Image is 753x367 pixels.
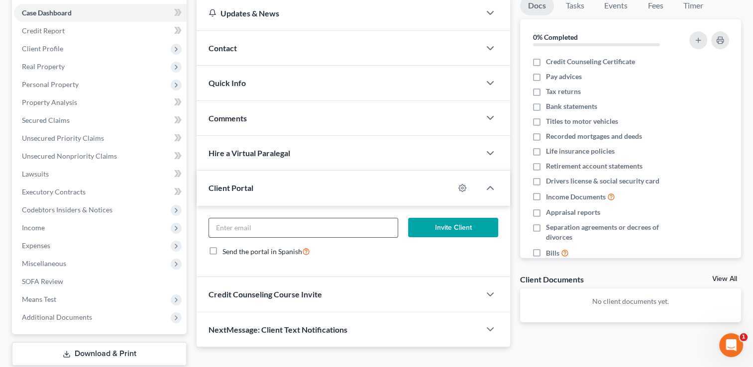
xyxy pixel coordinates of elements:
[22,295,56,303] span: Means Test
[712,275,737,282] a: View All
[22,26,65,35] span: Credit Report
[533,33,578,41] strong: 0% Completed
[14,93,187,111] a: Property Analysis
[14,165,187,183] a: Lawsuits
[546,72,582,82] span: Pay advices
[209,43,237,53] span: Contact
[14,147,187,165] a: Unsecured Nonpriority Claims
[209,218,398,237] input: Enter email
[12,342,187,366] a: Download & Print
[740,333,748,341] span: 1
[14,111,187,129] a: Secured Claims
[408,218,498,238] button: Invite Client
[520,274,584,284] div: Client Documents
[546,192,606,202] span: Income Documents
[546,161,643,171] span: Retirement account statements
[22,62,65,71] span: Real Property
[22,205,112,214] span: Codebtors Insiders & Notices
[209,113,247,123] span: Comments
[546,222,677,242] span: Separation agreements or decrees of divorces
[14,273,187,290] a: SOFA Review
[22,80,79,89] span: Personal Property
[546,207,600,217] span: Appraisal reports
[14,129,187,147] a: Unsecured Priority Claims
[209,325,347,334] span: NextMessage: Client Text Notifications
[14,22,187,40] a: Credit Report
[209,78,246,88] span: Quick Info
[14,183,187,201] a: Executory Contracts
[22,277,63,285] span: SOFA Review
[546,176,659,186] span: Drivers license & social security card
[14,4,187,22] a: Case Dashboard
[209,183,253,192] span: Client Portal
[22,241,50,250] span: Expenses
[22,170,49,178] span: Lawsuits
[528,296,733,306] p: No client documents yet.
[209,8,468,18] div: Updates & News
[222,247,302,256] span: Send the portal in Spanish
[546,146,615,156] span: Life insurance policies
[546,131,642,141] span: Recorded mortgages and deeds
[546,116,618,126] span: Titles to motor vehicles
[22,313,92,321] span: Additional Documents
[22,116,70,124] span: Secured Claims
[22,259,66,268] span: Miscellaneous
[546,101,597,111] span: Bank statements
[22,187,86,196] span: Executory Contracts
[546,57,635,67] span: Credit Counseling Certificate
[546,248,559,258] span: Bills
[22,152,117,160] span: Unsecured Nonpriority Claims
[209,289,322,299] span: Credit Counseling Course Invite
[22,98,77,106] span: Property Analysis
[22,223,45,232] span: Income
[209,148,290,158] span: Hire a Virtual Paralegal
[22,8,72,17] span: Case Dashboard
[22,44,63,53] span: Client Profile
[719,333,743,357] iframe: Intercom live chat
[546,87,581,96] span: Tax returns
[22,134,104,142] span: Unsecured Priority Claims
